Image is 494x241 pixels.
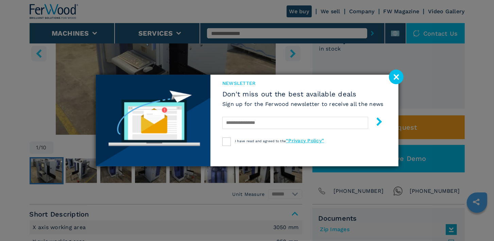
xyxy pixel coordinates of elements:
img: Newsletter image [96,75,211,166]
span: I have read and agreed to the [235,139,324,143]
span: Don't miss out the best available deals [222,90,384,98]
h6: Sign up for the Ferwood newsletter to receive all the news [222,100,384,108]
span: newsletter [222,80,384,87]
button: submit-button [368,115,384,131]
a: “Privacy Policy” [286,138,324,143]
